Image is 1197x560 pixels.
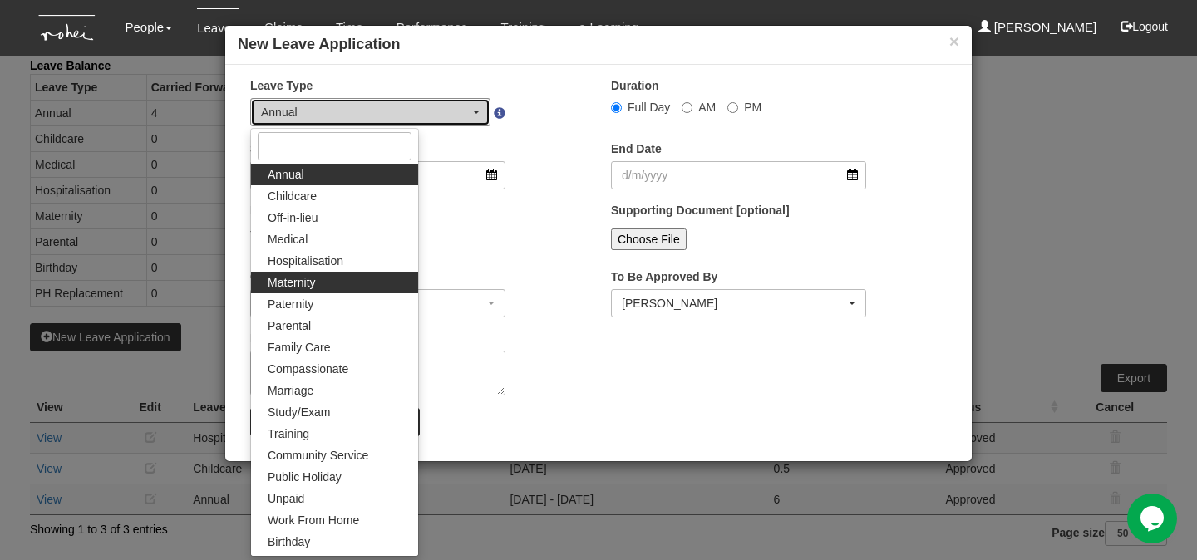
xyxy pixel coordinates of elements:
button: × [949,32,959,50]
input: d/m/yyyy [611,161,866,189]
span: Paternity [268,296,313,312]
span: Medical [268,231,308,248]
span: Childcare [268,188,317,204]
span: PM [744,101,761,114]
span: Maternity [268,274,316,291]
span: Hospitalisation [268,253,343,269]
label: To Be Approved By [611,268,717,285]
span: Unpaid [268,490,304,507]
button: Daniel Low [611,289,866,317]
iframe: chat widget [1127,494,1180,543]
span: Compassionate [268,361,348,377]
div: [PERSON_NAME] [622,295,845,312]
span: Training [268,425,309,442]
b: New Leave Application [238,36,400,52]
span: Family Care [268,339,330,356]
label: Supporting Document [optional] [611,202,790,219]
span: Work From Home [268,512,359,528]
span: AM [698,101,716,114]
span: Off-in-lieu [268,209,318,226]
span: Public Holiday [268,469,342,485]
label: End Date [611,140,662,157]
div: Annual [261,104,470,120]
span: Community Service [268,447,368,464]
button: Annual [250,98,490,126]
span: Marriage [268,382,313,399]
label: Duration [611,77,659,94]
span: Study/Exam [268,404,330,420]
span: Parental [268,317,311,334]
input: Choose File [611,228,687,250]
span: Full Day [628,101,670,114]
input: Search [258,132,411,160]
span: Annual [268,166,304,183]
label: Leave Type [250,77,313,94]
span: Birthday [268,533,310,550]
